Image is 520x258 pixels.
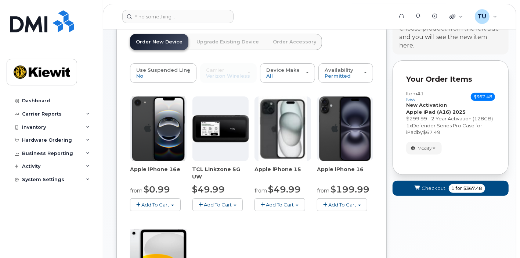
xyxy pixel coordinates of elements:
span: Modify [418,145,432,152]
span: Availability [325,67,353,73]
span: TU [478,12,487,21]
small: new [406,97,415,102]
span: Add To Cart [204,202,232,208]
div: Quicklinks [444,9,468,24]
span: Use Suspended Line [136,67,190,73]
span: $67.49 [423,129,440,135]
span: $367.48 [471,93,495,101]
a: Order New Device [130,34,188,50]
div: $299.99 - 2 Year Activation (128GB) [406,115,495,122]
input: Find something... [122,10,234,23]
a: Order Accessory [267,34,322,50]
button: Add To Cart [130,198,181,211]
span: $49.99 [192,184,225,195]
span: Add To Cart [266,202,294,208]
div: TCL Linkzone 5G UW [192,166,249,180]
span: Add To Cart [141,202,169,208]
img: linkzone5g.png [192,115,249,142]
span: Permitted [325,73,351,79]
small: from [317,187,329,194]
span: No [136,73,143,79]
div: Apple iPhone 15 [254,166,311,180]
span: All [266,73,273,79]
span: $49.99 [268,184,301,195]
span: #1 [417,91,424,96]
div: Apple iPhone 16 [317,166,373,180]
div: Tim Unger [470,9,502,24]
span: 1 [406,123,409,128]
img: iphone_16_plus.png [319,96,371,161]
h3: Item [406,91,424,102]
a: Upgrade Existing Device [191,34,265,50]
span: Checkout [422,185,446,192]
small: from [130,187,142,194]
button: Add To Cart [254,198,305,211]
span: $199.99 [331,184,369,195]
button: Modify [406,142,442,155]
button: Availability Permitted [318,63,373,82]
p: Your Order Items [406,74,495,85]
strong: Apple iPad (A16) 2025 [406,109,466,115]
button: Device Make All [260,63,315,82]
div: Apple iPhone 16e [130,166,187,180]
strong: New Activation [406,102,447,108]
button: Add To Cart [317,198,368,211]
span: Device Make [266,67,300,73]
iframe: Messenger Launcher [488,226,514,252]
span: for [455,185,464,192]
button: Add To Cart [192,198,243,211]
button: Use Suspended Line No [130,63,196,82]
img: iphone16e.png [132,96,185,161]
button: Checkout 1 for $367.48 [393,181,509,196]
img: iphone15.jpg [259,96,307,161]
span: 1 [452,185,455,192]
span: $0.99 [144,184,170,195]
div: x by [406,122,495,136]
span: Defender Series Pro Case for iPad [406,123,482,135]
small: from [254,187,267,194]
span: $367.48 [464,185,482,192]
div: Choose product from the left side and you will see the new item here. [399,25,502,50]
span: Add To Cart [328,202,356,208]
